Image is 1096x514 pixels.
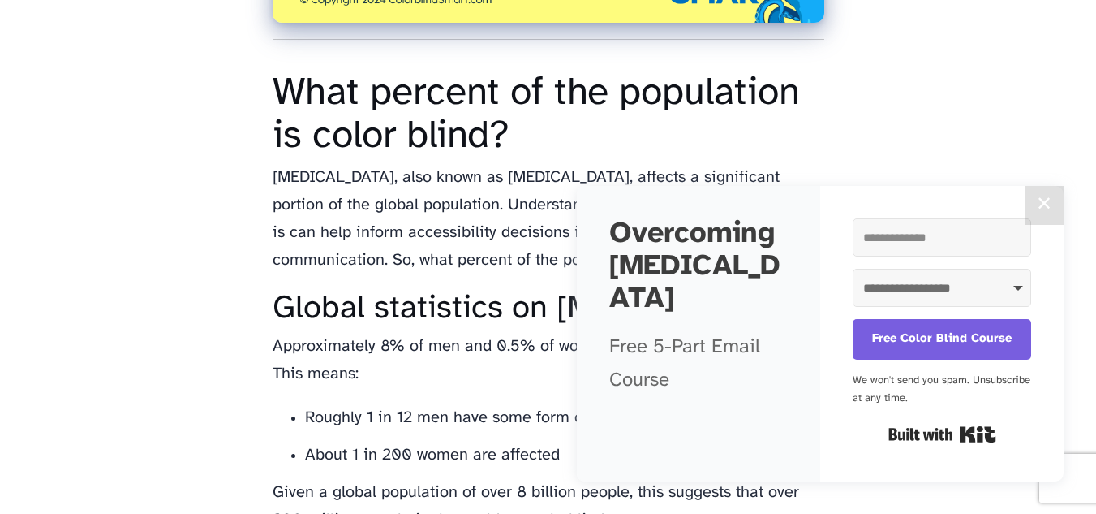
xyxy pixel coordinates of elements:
button: Close [1025,186,1064,225]
li: About 1 in 200 women are affected [305,442,824,469]
p: Free 5-Part Email Course [609,331,788,398]
p: Approximately 8% of men and 0.5% of women worldwide are color blind. This means: [273,333,824,388]
h1: What percent of the population is color blind? [273,72,824,158]
div: We won't send you spam. Unsubscribe at any time. [853,372,1031,408]
li: Roughly 1 in 12 men have some form of [MEDICAL_DATA] [305,404,824,432]
button: Free Color Blind Course [853,319,1031,360]
h2: Global statistics on [MEDICAL_DATA] [273,291,824,326]
a: Built with Kit [888,420,996,449]
input: Email Address [853,218,1031,257]
h2: Overcoming [MEDICAL_DATA] [609,218,788,315]
p: [MEDICAL_DATA], also known as [MEDICAL_DATA], affects a significant portion of the global populat... [273,164,824,274]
